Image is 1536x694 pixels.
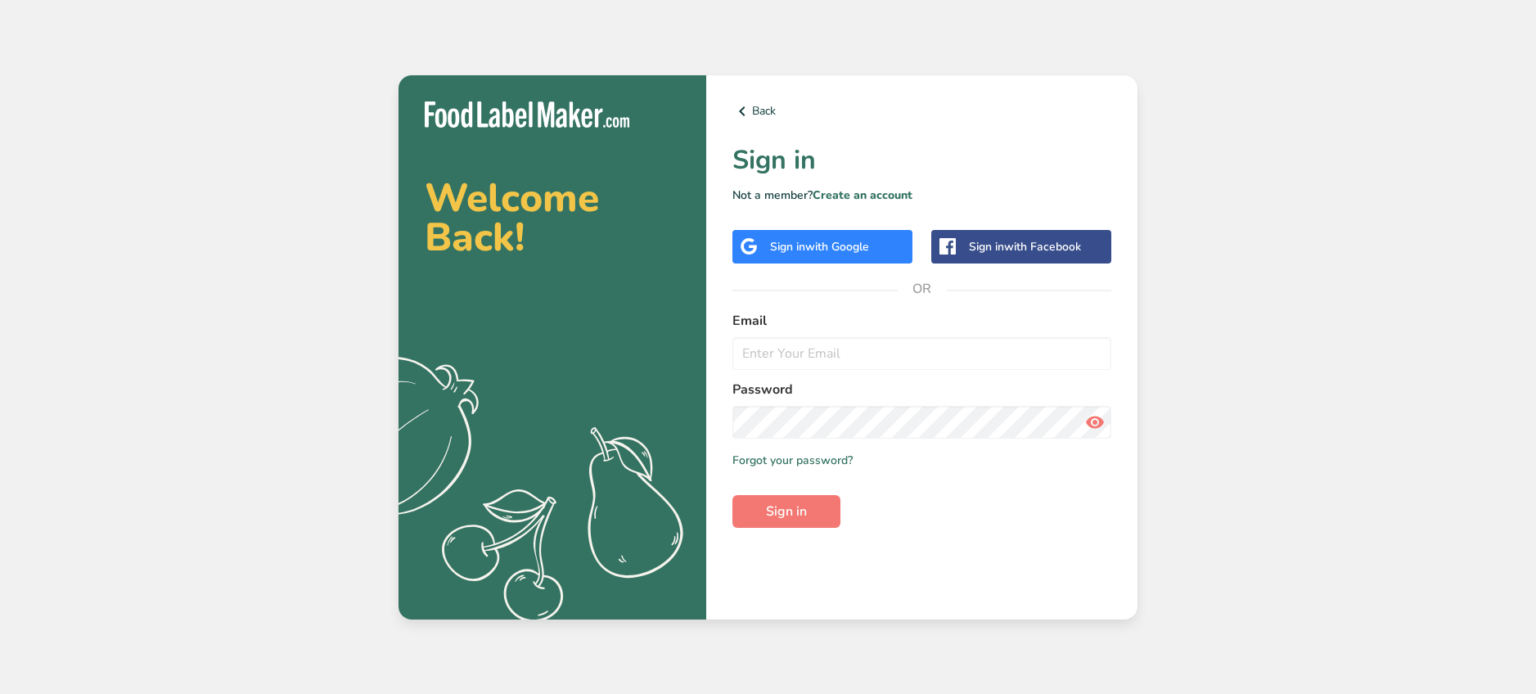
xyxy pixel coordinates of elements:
[770,238,869,255] div: Sign in
[425,101,629,128] img: Food Label Maker
[732,187,1111,204] p: Not a member?
[898,264,947,313] span: OR
[732,380,1111,399] label: Password
[732,101,1111,121] a: Back
[813,187,912,203] a: Create an account
[425,178,680,257] h2: Welcome Back!
[1004,239,1081,255] span: with Facebook
[766,502,807,521] span: Sign in
[732,495,840,528] button: Sign in
[805,239,869,255] span: with Google
[732,311,1111,331] label: Email
[732,141,1111,180] h1: Sign in
[732,337,1111,370] input: Enter Your Email
[969,238,1081,255] div: Sign in
[732,452,853,469] a: Forgot your password?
